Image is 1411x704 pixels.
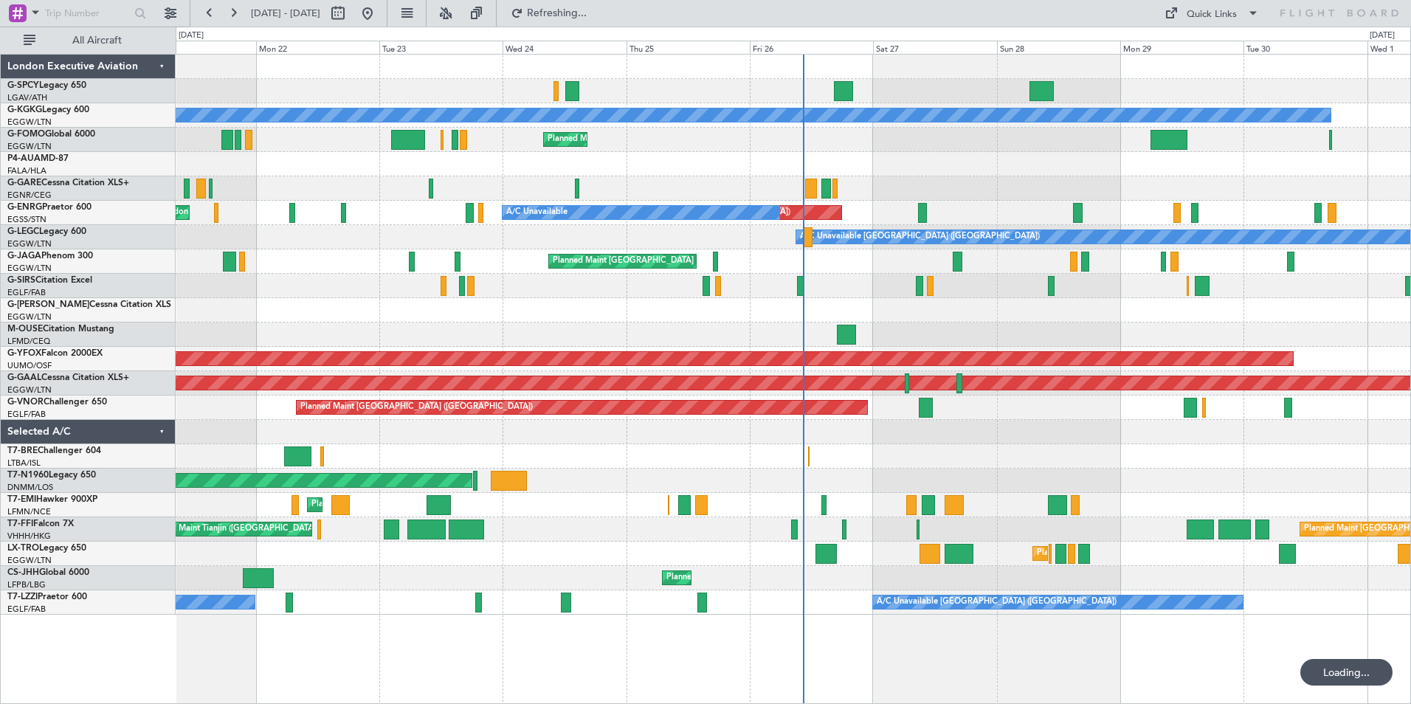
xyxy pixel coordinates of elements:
a: EGGW/LTN [7,263,52,274]
span: All Aircraft [38,35,156,46]
span: G-SPCY [7,81,39,90]
span: G-JAGA [7,252,41,260]
a: EGGW/LTN [7,141,52,152]
span: LX-TRO [7,544,39,553]
a: G-JAGAPhenom 300 [7,252,93,260]
div: A/C Unavailable [GEOGRAPHIC_DATA] ([GEOGRAPHIC_DATA]) [877,591,1117,613]
a: G-[PERSON_NAME]Cessna Citation XLS [7,300,171,309]
button: Refreshing... [504,1,593,25]
a: G-SPCYLegacy 650 [7,81,86,90]
div: Sun 28 [997,41,1120,54]
a: EGLF/FAB [7,287,46,298]
span: G-GARE [7,179,41,187]
a: EGLF/FAB [7,409,46,420]
span: G-YFOX [7,349,41,358]
a: T7-FFIFalcon 7X [7,520,74,528]
span: T7-LZZI [7,593,38,601]
div: [DATE] [179,30,204,42]
a: T7-LZZIPraetor 600 [7,593,87,601]
a: M-OUSECitation Mustang [7,325,114,334]
a: T7-EMIHawker 900XP [7,495,97,504]
a: VHHH/HKG [7,531,51,542]
span: [DATE] - [DATE] [251,7,320,20]
div: A/C Unavailable [506,201,567,224]
div: Planned Maint Tianjin ([GEOGRAPHIC_DATA]) [146,518,318,540]
span: T7-EMI [7,495,36,504]
a: UUMO/OSF [7,360,52,371]
a: P4-AUAMD-87 [7,154,69,163]
a: EGGW/LTN [7,311,52,322]
div: Fri 26 [750,41,873,54]
span: G-FOMO [7,130,45,139]
div: Sun 21 [132,41,255,54]
a: DNMM/LOS [7,482,53,493]
a: EGGW/LTN [7,555,52,566]
a: CS-JHHGlobal 6000 [7,568,89,577]
a: T7-N1960Legacy 650 [7,471,96,480]
a: FALA/HLA [7,165,46,176]
button: All Aircraft [16,29,160,52]
div: Loading... [1300,659,1393,686]
a: G-YFOXFalcon 2000EX [7,349,103,358]
div: Tue 23 [379,41,503,54]
div: Thu 25 [627,41,750,54]
span: CS-JHH [7,568,39,577]
span: T7-BRE [7,446,38,455]
div: Sat 27 [873,41,996,54]
div: Mon 29 [1120,41,1243,54]
a: LFMN/NCE [7,506,51,517]
a: EGSS/STN [7,214,46,225]
div: Wed 24 [503,41,626,54]
a: G-VNORChallenger 650 [7,398,107,407]
div: Tue 30 [1243,41,1367,54]
a: EGGW/LTN [7,384,52,396]
a: LTBA/ISL [7,458,41,469]
a: EGGW/LTN [7,117,52,128]
span: Refreshing... [526,8,588,18]
div: Planned Maint [GEOGRAPHIC_DATA] ([GEOGRAPHIC_DATA]) [666,567,899,589]
a: G-LEGCLegacy 600 [7,227,86,236]
button: Quick Links [1157,1,1266,25]
span: T7-N1960 [7,471,49,480]
div: Planned Maint [GEOGRAPHIC_DATA] [311,494,452,516]
div: Planned Maint [GEOGRAPHIC_DATA] ([GEOGRAPHIC_DATA]) [1037,542,1269,565]
div: [DATE] [1370,30,1395,42]
span: G-GAAL [7,373,41,382]
span: T7-FFI [7,520,33,528]
span: G-[PERSON_NAME] [7,300,89,309]
a: G-SIRSCitation Excel [7,276,92,285]
a: EGNR/CEG [7,190,52,201]
a: G-ENRGPraetor 600 [7,203,92,212]
span: G-VNOR [7,398,44,407]
a: LFPB/LBG [7,579,46,590]
a: G-GARECessna Citation XLS+ [7,179,129,187]
a: LGAV/ATH [7,92,47,103]
span: M-OUSE [7,325,43,334]
a: LX-TROLegacy 650 [7,544,86,553]
span: G-KGKG [7,106,42,114]
a: EGGW/LTN [7,238,52,249]
div: Planned Maint [GEOGRAPHIC_DATA] ([GEOGRAPHIC_DATA]) [553,250,785,272]
a: LFMD/CEQ [7,336,50,347]
span: G-ENRG [7,203,42,212]
a: G-KGKGLegacy 600 [7,106,89,114]
a: G-GAALCessna Citation XLS+ [7,373,129,382]
a: T7-BREChallenger 604 [7,446,101,455]
div: Mon 22 [256,41,379,54]
div: Quick Links [1187,7,1237,22]
input: Trip Number [45,2,130,24]
span: G-LEGC [7,227,39,236]
div: Planned Maint [GEOGRAPHIC_DATA] ([GEOGRAPHIC_DATA]) [300,396,533,418]
div: A/C Unavailable [GEOGRAPHIC_DATA] ([GEOGRAPHIC_DATA]) [800,226,1040,248]
span: P4-AUA [7,154,41,163]
a: G-FOMOGlobal 6000 [7,130,95,139]
span: G-SIRS [7,276,35,285]
a: EGLF/FAB [7,604,46,615]
div: Planned Maint [GEOGRAPHIC_DATA] ([GEOGRAPHIC_DATA]) [548,128,780,151]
